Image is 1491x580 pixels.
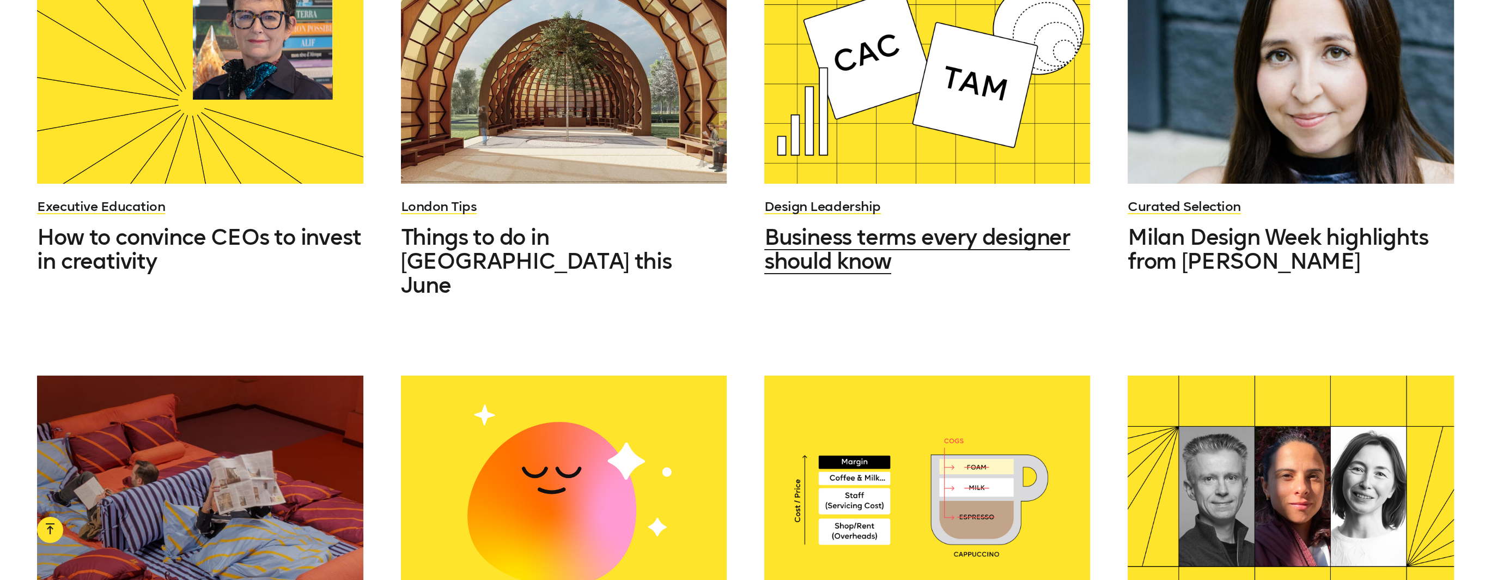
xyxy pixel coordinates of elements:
a: Design Leadership [764,198,881,214]
span: Things to do in [GEOGRAPHIC_DATA] this June [401,224,672,298]
a: Things to do in [GEOGRAPHIC_DATA] this June [401,225,727,297]
a: How to convince CEOs to invest in creativity [37,225,363,273]
span: Business terms every designer should know [764,224,1070,274]
a: Curated Selection [1128,198,1241,214]
span: Milan Design Week highlights from [PERSON_NAME] [1128,224,1439,274]
a: Milan Design Week highlights from [PERSON_NAME] [1128,225,1454,273]
a: London Tips [401,198,477,214]
a: Executive Education [37,198,165,214]
span: How to convince CEOs to invest in creativity [37,224,361,274]
a: Business terms every designer should know [764,225,1091,273]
